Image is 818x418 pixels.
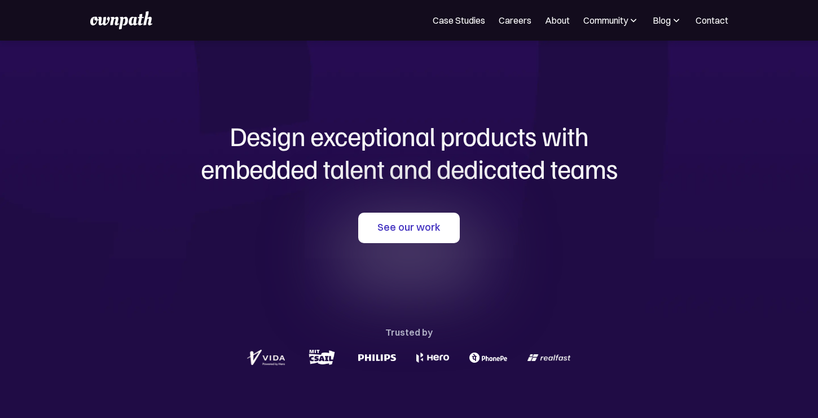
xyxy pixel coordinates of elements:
a: See our work [358,213,460,243]
h1: Design exceptional products with embedded talent and dedicated teams [138,120,680,184]
a: Contact [696,14,728,27]
div: Trusted by [385,324,433,340]
div: Blog [653,14,682,27]
a: About [545,14,570,27]
div: Community [583,14,639,27]
a: Careers [499,14,531,27]
a: Case Studies [433,14,485,27]
div: Blog [653,14,671,27]
div: Community [583,14,628,27]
